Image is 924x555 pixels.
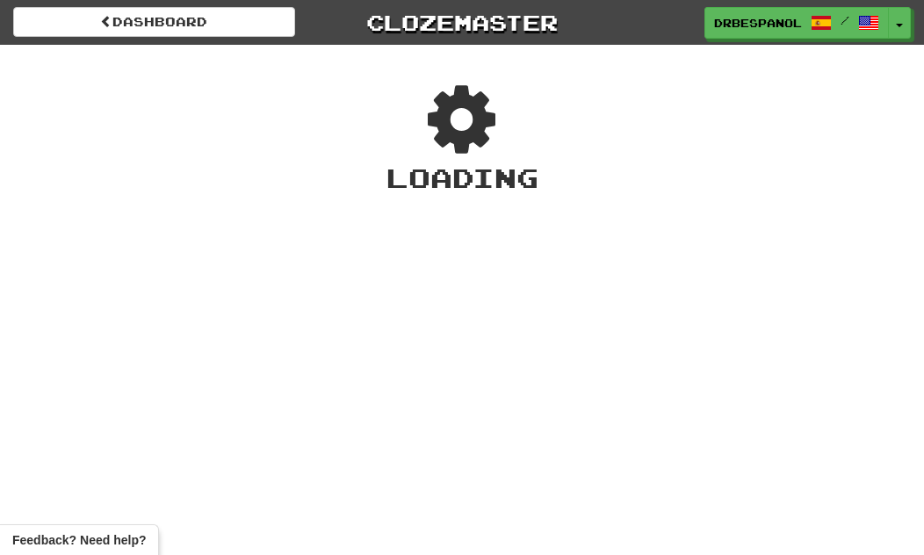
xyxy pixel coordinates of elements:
a: Dashboard [13,7,295,37]
span: Open feedback widget [12,531,146,549]
a: drbespanol / [704,7,889,39]
a: Clozemaster [321,7,603,38]
span: drbespanol [714,15,802,31]
span: / [841,14,849,26]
